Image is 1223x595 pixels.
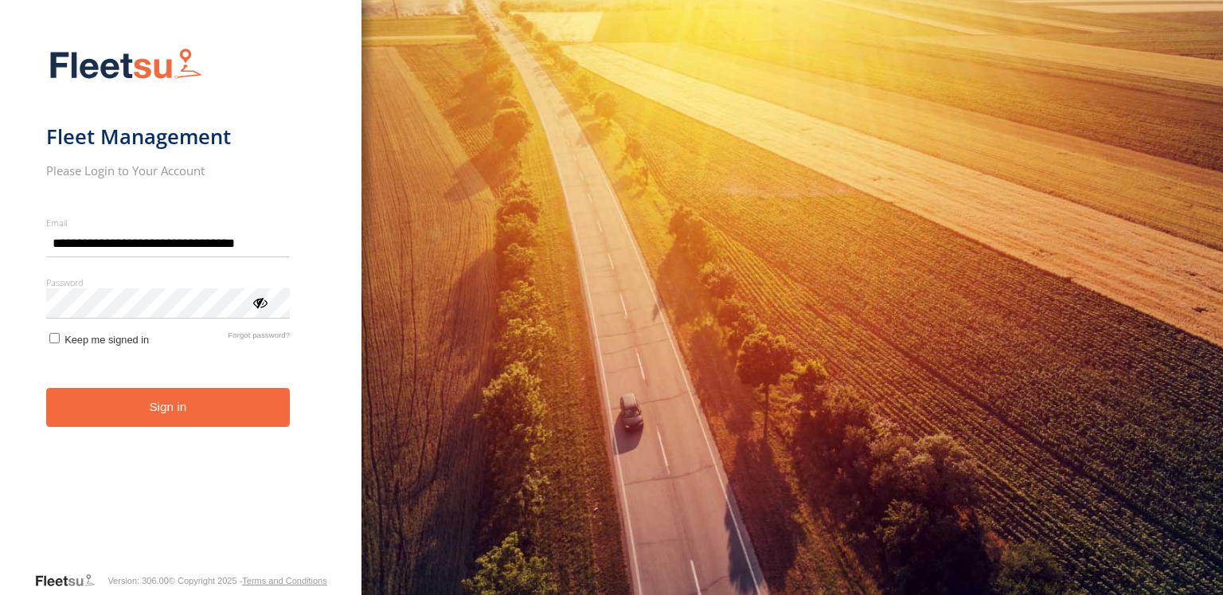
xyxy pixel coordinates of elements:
[46,162,291,178] h2: Please Login to Your Account
[46,276,291,288] label: Password
[228,331,290,346] a: Forgot password?
[242,576,326,585] a: Terms and Conditions
[46,123,291,150] h1: Fleet Management
[46,388,291,427] button: Sign in
[252,294,268,310] div: ViewPassword
[49,333,60,343] input: Keep me signed in
[107,576,168,585] div: Version: 306.00
[46,217,291,229] label: Email
[169,576,327,585] div: © Copyright 2025 -
[46,45,205,85] img: Fleetsu
[46,38,316,571] form: main
[34,573,107,589] a: Visit our Website
[64,334,149,346] span: Keep me signed in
